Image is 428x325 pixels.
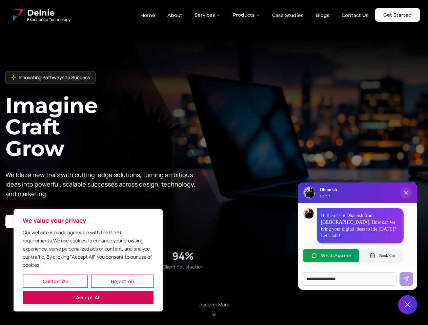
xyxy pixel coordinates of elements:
[91,275,154,288] button: Reject All
[172,250,194,262] div: 94%
[162,9,188,21] a: About
[163,263,203,270] span: Client Satisfaction
[23,216,154,224] p: We value your privacy
[199,301,229,308] p: Discover More
[5,170,201,198] p: We blaze new trails with cutting-edge solutions, turning ambitious ideas into powerful, scalable ...
[8,7,24,23] img: Delnie Logo
[19,74,90,81] span: Innovating Pathways to Success
[27,17,70,22] span: Experience Technology
[23,275,88,288] button: Customize
[303,249,359,262] button: WhatsApp me
[5,95,214,159] h1: Imagine Craft Grow
[135,9,161,21] a: Home
[27,7,70,18] span: Delnie
[227,8,265,22] button: Products
[398,295,417,314] button: Close chat
[189,8,226,22] button: Services
[23,229,154,269] p: Our website is made agreeable with the GDPR requirements.We use cookies to enhance your browsing ...
[320,187,337,193] h3: Dhanush
[320,193,337,199] p: Delnie
[400,187,412,198] button: Close chat popup
[267,9,309,21] a: Case Studies
[199,301,229,317] div: Scroll to About section
[8,7,70,23] a: Delnie Logo Full
[336,9,374,21] a: Contact Us
[304,187,315,198] img: Delnie Logo
[310,9,335,21] a: Blogs
[23,291,154,304] button: Accept All
[5,215,83,228] a: Start your project with us
[321,212,400,239] p: Hi there! I'm Dhanush from [GEOGRAPHIC_DATA]. How can we bring your digital ideas to life [DATE]?...
[362,249,403,262] button: Book slot
[135,8,374,22] nav: Main
[304,209,314,219] img: Dhanush
[375,8,420,22] a: Get Started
